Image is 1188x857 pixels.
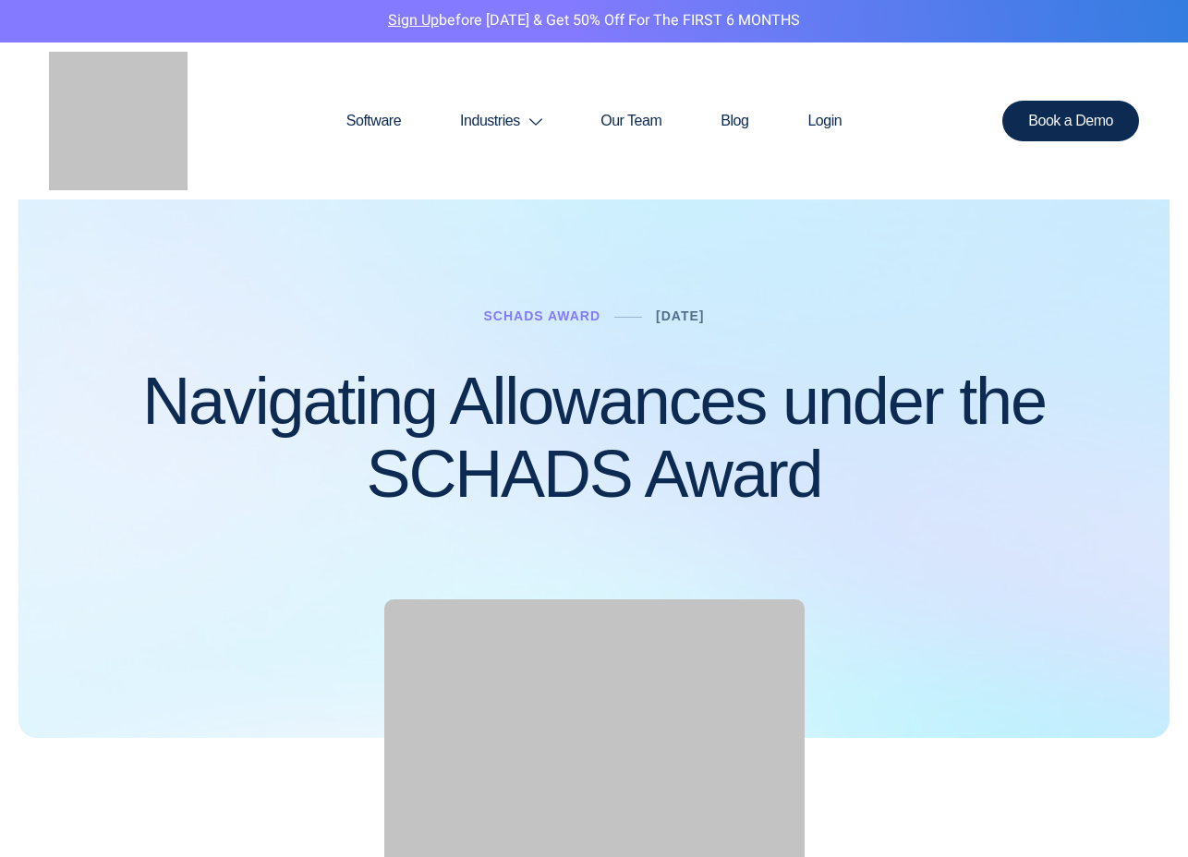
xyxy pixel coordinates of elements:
[1028,114,1113,128] span: Book a Demo
[317,77,430,165] a: Software
[778,77,871,165] a: Login
[571,77,691,165] a: Our Team
[691,77,778,165] a: Blog
[656,308,704,323] a: [DATE]
[14,9,1174,33] p: before [DATE] & Get 50% Off for the FIRST 6 MONTHS
[1002,101,1139,141] a: Book a Demo
[483,308,600,323] a: Schads Award
[430,77,571,165] a: Industries
[49,365,1139,511] h1: Navigating Allowances under the SCHADS Award
[388,9,439,31] a: Sign Up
